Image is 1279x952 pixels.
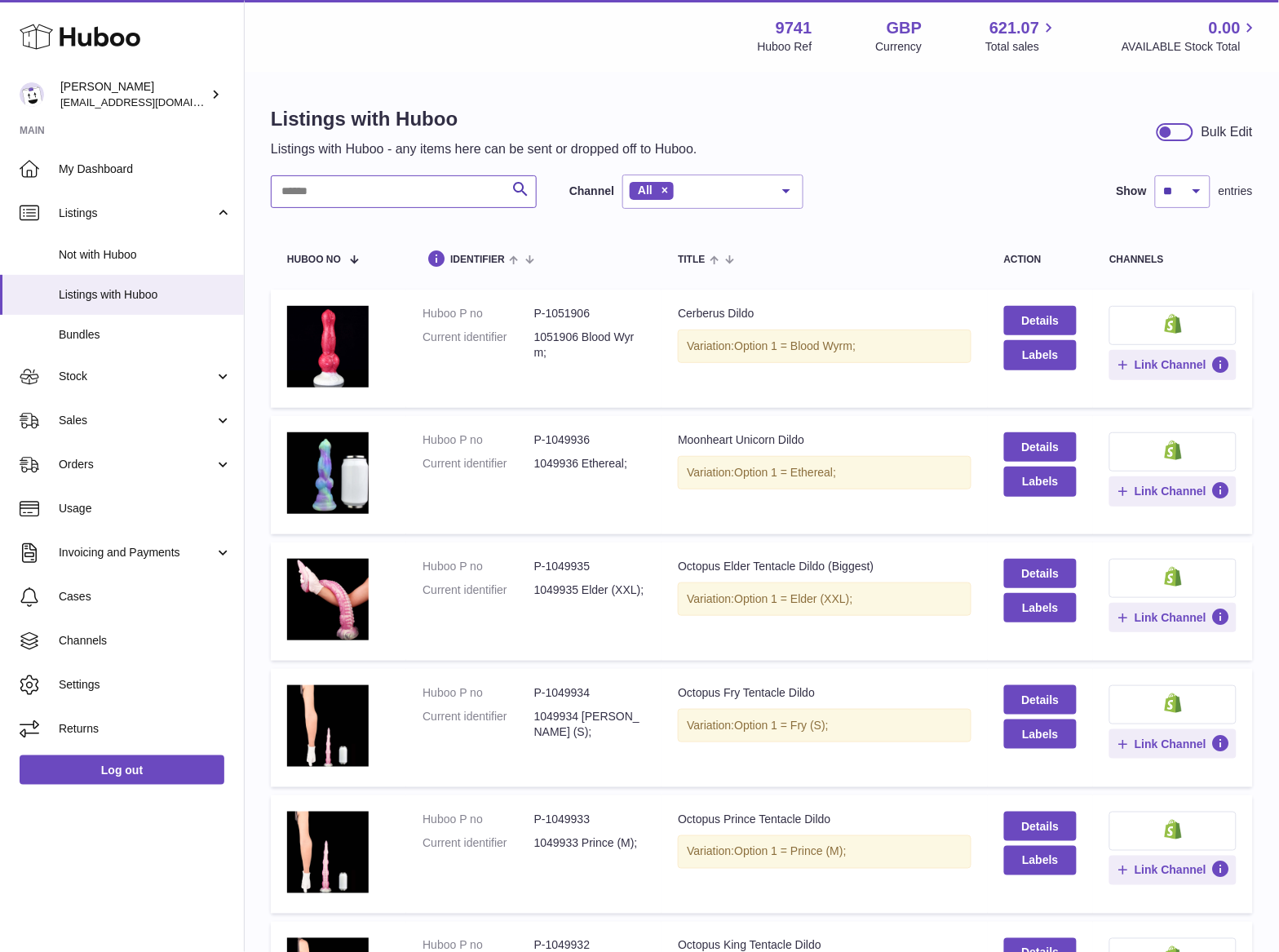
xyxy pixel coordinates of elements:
[678,835,971,869] div: Variation:
[1165,693,1182,713] img: shopify-small.png
[287,685,369,767] img: Octopus Fry Tentacle Dildo
[1109,476,1237,506] button: Link Channel
[423,685,534,701] dt: Huboo P no
[1004,593,1078,622] button: Labels
[534,306,646,321] dd: P-1051906
[20,82,44,107] img: ajcmarketingltd@gmail.com
[989,17,1039,39] span: 621.07
[678,559,971,574] div: Octopus Elder Tentacle Dildo (Biggest)
[59,206,215,221] span: Listings
[287,255,341,265] span: Huboo no
[876,39,923,55] div: Currency
[1004,720,1078,749] button: Labels
[287,306,369,387] img: Cerberus Dildo
[59,287,232,303] span: Listings with Huboo
[59,413,215,428] span: Sales
[1109,350,1237,379] button: Link Channel
[734,339,856,352] span: Option 1 = Blood Wyrm;
[734,845,846,858] span: Option 1 = Prince (M);
[1004,559,1078,588] a: Details
[423,835,534,851] dt: Current identifier
[638,184,653,197] span: All
[985,39,1058,55] span: Total sales
[59,327,232,343] span: Bundles
[59,721,232,737] span: Returns
[985,17,1058,55] a: 621.07 Total sales
[734,592,852,605] span: Option 1 = Elder (XXL);
[1202,123,1253,141] div: Bulk Edit
[1004,255,1078,265] div: action
[287,432,369,514] img: Moonheart Unicorn Dildo
[59,369,215,384] span: Stock
[1209,17,1241,39] span: 0.00
[1004,812,1078,841] a: Details
[1109,729,1237,759] button: Link Channel
[423,456,534,472] dt: Current identifier
[423,559,534,574] dt: Huboo P no
[271,140,697,158] p: Listings with Huboo - any items here can be sent or dropped off to Huboo.
[450,255,505,265] span: identifier
[734,719,829,732] span: Option 1 = Fry (S);
[534,432,646,448] dd: P-1049936
[287,559,369,640] img: Octopus Elder Tentacle Dildo (Biggest)
[1165,314,1182,334] img: shopify-small.png
[59,677,232,693] span: Settings
[1135,610,1206,625] span: Link Channel
[423,432,534,448] dt: Huboo P no
[1004,467,1078,496] button: Labels
[60,79,207,110] div: [PERSON_NAME]
[678,306,971,321] div: Cerberus Dildo
[678,456,971,489] div: Variation:
[1004,432,1078,462] a: Details
[569,184,614,199] label: Channel
[678,582,971,616] div: Variation:
[1165,820,1182,839] img: shopify-small.png
[534,685,646,701] dd: P-1049934
[534,835,646,851] dd: 1049933 Prince (M);
[1004,846,1078,875] button: Labels
[423,330,534,361] dt: Current identifier
[1122,39,1259,55] span: AVAILABLE Stock Total
[534,709,646,740] dd: 1049934 [PERSON_NAME] (S);
[678,685,971,701] div: Octopus Fry Tentacle Dildo
[1219,184,1253,199] span: entries
[678,432,971,448] div: Moonheart Unicorn Dildo
[1004,685,1078,715] a: Details
[678,255,705,265] span: title
[59,589,232,604] span: Cases
[758,39,812,55] div: Huboo Ref
[534,812,646,827] dd: P-1049933
[1135,357,1206,372] span: Link Channel
[59,247,232,263] span: Not with Huboo
[678,330,971,363] div: Variation:
[287,812,369,893] img: Octopus Prince Tentacle Dildo
[271,106,697,132] h1: Listings with Huboo
[534,330,646,361] dd: 1051906 Blood Wyrm;
[1165,441,1182,460] img: shopify-small.png
[776,17,812,39] strong: 9741
[423,582,534,598] dt: Current identifier
[60,95,240,108] span: [EMAIL_ADDRESS][DOMAIN_NAME]
[59,501,232,516] span: Usage
[1004,340,1078,370] button: Labels
[678,709,971,742] div: Variation:
[59,545,215,560] span: Invoicing and Payments
[1109,856,1237,885] button: Link Channel
[1135,737,1206,751] span: Link Channel
[59,457,215,472] span: Orders
[1122,17,1259,55] a: 0.00 AVAILABLE Stock Total
[1109,603,1237,632] button: Link Channel
[423,812,534,827] dt: Huboo P no
[59,162,232,177] span: My Dashboard
[423,306,534,321] dt: Huboo P no
[20,755,224,785] a: Log out
[1109,255,1237,265] div: channels
[534,582,646,598] dd: 1049935 Elder (XXL);
[59,633,232,649] span: Channels
[1117,184,1147,199] label: Show
[534,559,646,574] dd: P-1049935
[423,709,534,740] dt: Current identifier
[1004,306,1078,335] a: Details
[887,17,922,39] strong: GBP
[1135,484,1206,498] span: Link Channel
